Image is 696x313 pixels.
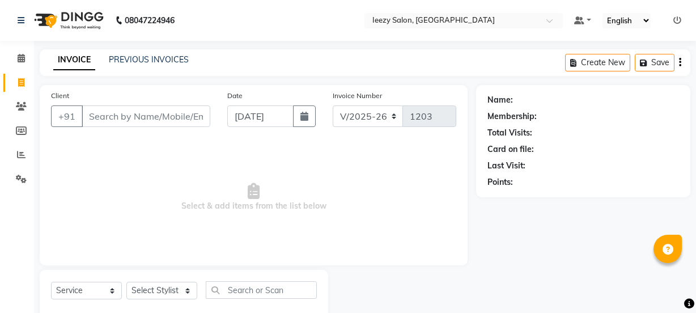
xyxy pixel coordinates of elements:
input: Search or Scan [206,281,317,299]
div: Total Visits: [487,127,532,139]
div: Last Visit: [487,160,525,172]
button: Create New [565,54,630,71]
a: PREVIOUS INVOICES [109,54,189,65]
label: Client [51,91,69,101]
div: Card on file: [487,143,534,155]
label: Invoice Number [333,91,382,101]
input: Search by Name/Mobile/Email/Code [82,105,210,127]
div: Membership: [487,111,537,122]
button: Save [635,54,674,71]
div: Points: [487,176,513,188]
b: 08047224946 [125,5,175,36]
a: INVOICE [53,50,95,70]
div: Name: [487,94,513,106]
img: logo [29,5,107,36]
button: +91 [51,105,83,127]
label: Date [227,91,243,101]
span: Select & add items from the list below [51,141,456,254]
